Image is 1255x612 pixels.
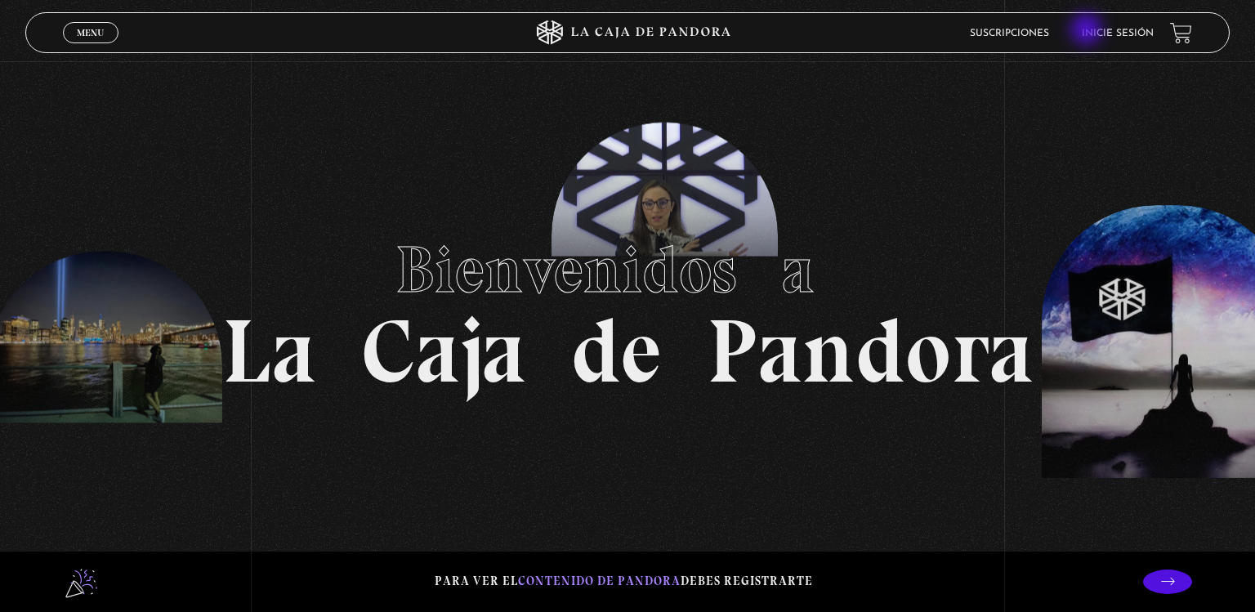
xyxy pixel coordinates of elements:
span: contenido de Pandora [518,574,681,588]
a: View your shopping cart [1170,21,1192,43]
h1: La Caja de Pandora [222,217,1034,396]
a: Inicie sesión [1082,29,1154,38]
span: Bienvenidos a [395,230,860,309]
a: Suscripciones [970,29,1049,38]
span: Menu [77,28,104,38]
span: Cerrar [72,42,110,53]
p: Para ver el debes registrarte [435,570,813,592]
